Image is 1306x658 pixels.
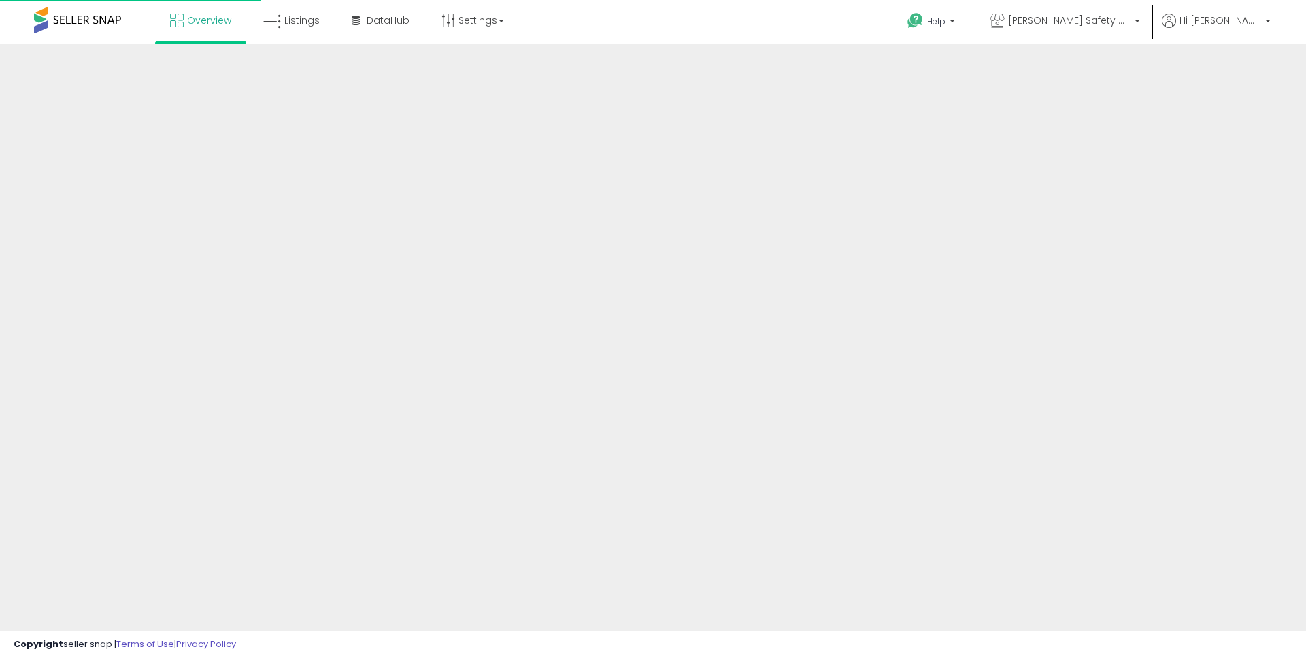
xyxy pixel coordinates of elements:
[367,14,409,27] span: DataHub
[927,16,945,27] span: Help
[1179,14,1261,27] span: Hi [PERSON_NAME]
[907,12,924,29] i: Get Help
[1162,14,1271,44] a: Hi [PERSON_NAME]
[284,14,320,27] span: Listings
[897,2,969,44] a: Help
[1008,14,1131,27] span: [PERSON_NAME] Safety & Supply
[187,14,231,27] span: Overview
